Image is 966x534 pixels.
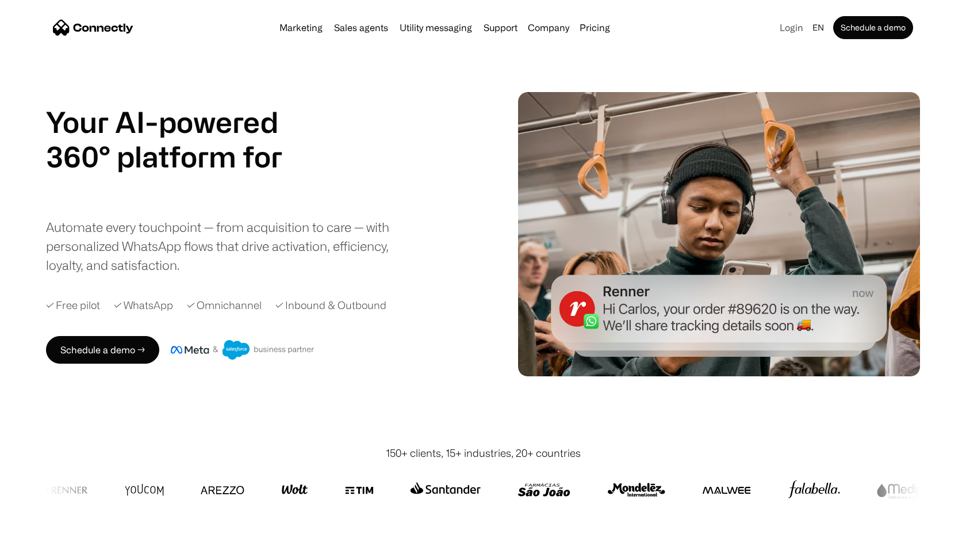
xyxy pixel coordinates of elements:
div: en [812,20,824,36]
a: Support [479,23,522,32]
a: Pricing [575,23,615,32]
a: Schedule a demo → [46,336,159,364]
div: ✓ Omnichannel [187,297,262,313]
aside: Language selected: English [11,513,69,530]
a: Sales agents [329,23,393,32]
img: Meta and Salesforce business partner badge. [171,340,315,360]
a: Utility messaging [395,23,477,32]
a: Login [775,20,808,36]
a: home [53,19,133,36]
div: en [808,20,831,36]
ul: Language list [23,514,69,530]
div: Company [528,20,569,36]
div: carousel [46,174,310,208]
div: 150+ clients, 15+ industries, 20+ countries [386,445,581,461]
div: Company [524,20,573,36]
div: ✓ WhatsApp [114,297,173,313]
a: Marketing [275,23,327,32]
h1: Your AI-powered 360° platform for [46,105,310,174]
div: Automate every touchpoint — from acquisition to care — with personalized WhatsApp flows that driv... [46,218,408,274]
div: ✓ Free pilot [46,297,100,313]
div: ✓ Inbound & Outbound [275,297,386,313]
a: Schedule a demo [833,16,913,39]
